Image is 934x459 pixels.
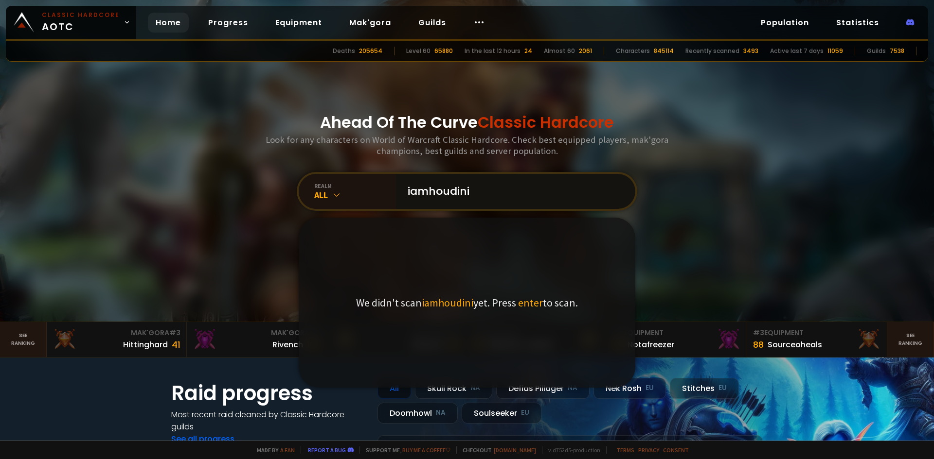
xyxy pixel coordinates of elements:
div: Equipment [613,328,741,338]
h1: Raid progress [171,378,366,408]
a: Population [753,13,817,33]
div: 3493 [743,47,758,55]
div: Notafreezer [628,339,674,351]
span: AOTC [42,11,120,34]
small: NA [470,383,480,393]
span: Checkout [456,446,536,454]
div: All [377,378,411,399]
span: iamhoudini [422,296,473,309]
a: Consent [663,446,689,454]
div: Rivench [272,339,303,351]
div: Guilds [867,47,886,55]
div: Defias Pillager [496,378,590,399]
div: Mak'Gora [193,328,321,338]
div: Recently scanned [685,47,739,55]
div: 88 [753,338,764,351]
a: Report a bug [308,446,346,454]
a: See all progress [171,433,234,444]
a: Progress [200,13,256,33]
div: Stitches [670,378,739,399]
small: Classic Hardcore [42,11,120,19]
a: [DOMAIN_NAME] [494,446,536,454]
div: Soulseeker [462,403,541,424]
small: EU [718,383,727,393]
a: Statistics [828,13,887,33]
div: Mak'Gora [53,328,180,338]
h1: Ahead Of The Curve [320,111,614,134]
a: Mak'gora [341,13,399,33]
a: Privacy [638,446,659,454]
a: Equipment [268,13,330,33]
a: Mak'Gora#2Rivench100 [187,322,327,357]
a: Mak'Gora#3Hittinghard41 [47,322,187,357]
h4: Most recent raid cleaned by Classic Hardcore guilds [171,408,366,433]
div: Equipment [753,328,881,338]
h3: Look for any characters on World of Warcraft Classic Hardcore. Check best equipped players, mak'g... [262,134,672,156]
div: 41 [172,338,180,351]
div: Level 60 [406,47,431,55]
small: EU [521,408,529,418]
small: EU [646,383,654,393]
a: Guilds [411,13,454,33]
a: #2Equipment88Notafreezer [607,322,747,357]
div: 11059 [827,47,843,55]
div: Nek'Rosh [593,378,666,399]
div: 7538 [890,47,904,55]
a: Home [148,13,189,33]
span: v. d752d5 - production [542,446,600,454]
div: 2061 [579,47,592,55]
div: Deaths [333,47,355,55]
div: Doomhowl [377,403,458,424]
div: Skull Rock [415,378,492,399]
div: realm [314,182,396,189]
small: NA [568,383,577,393]
span: enter [518,296,543,309]
small: NA [436,408,446,418]
div: All [314,189,396,201]
input: Search a character... [402,174,624,209]
a: Classic HardcoreAOTC [6,6,136,39]
div: 65880 [434,47,453,55]
span: # 3 [753,328,764,338]
div: Almost 60 [544,47,575,55]
span: Made by [251,446,295,454]
span: # 3 [169,328,180,338]
div: Characters [616,47,650,55]
div: 24 [524,47,532,55]
div: Active last 7 days [770,47,824,55]
div: 205654 [359,47,382,55]
a: Seeranking [887,322,934,357]
span: Classic Hardcore [478,111,614,133]
div: 845114 [654,47,674,55]
span: Support me, [359,446,450,454]
a: #3Equipment88Sourceoheals [747,322,887,357]
p: We didn't scan yet. Press to scan. [356,296,578,309]
div: In the last 12 hours [465,47,521,55]
div: Hittinghard [123,339,168,351]
div: Sourceoheals [768,339,822,351]
a: Buy me a coffee [402,446,450,454]
a: a fan [280,446,295,454]
a: Terms [616,446,634,454]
